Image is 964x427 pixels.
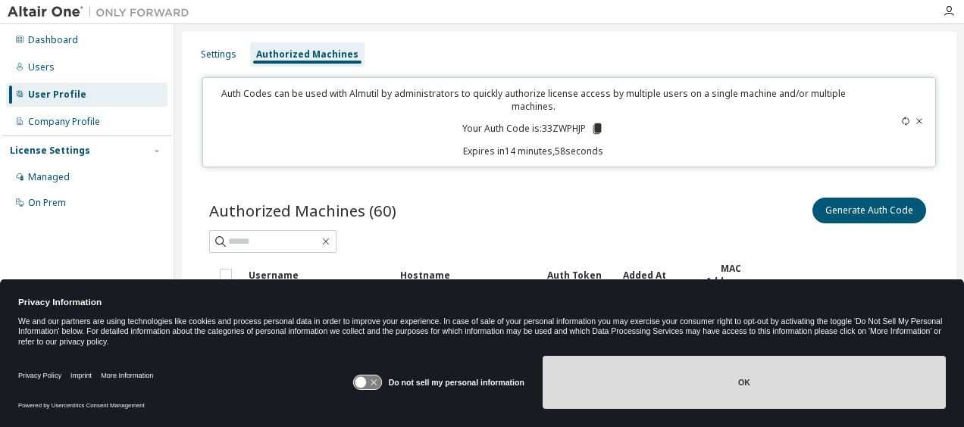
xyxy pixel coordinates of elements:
[812,198,926,223] button: Generate Auth Code
[209,200,396,221] span: Authorized Machines (60)
[28,34,78,46] div: Dashboard
[28,61,55,73] div: Users
[28,197,66,209] div: On Prem
[10,145,90,157] div: License Settings
[400,263,535,287] div: Hostname
[28,116,100,128] div: Company Profile
[699,262,762,288] div: MAC Addresses
[623,263,687,287] div: Added At
[249,263,388,287] div: Username
[201,48,236,61] div: Settings
[547,263,611,287] div: Auth Token
[256,48,358,61] div: Authorized Machines
[212,87,855,113] p: Auth Codes can be used with Almutil by administrators to quickly authorize license access by mult...
[212,145,855,157] p: Expires in 14 minutes, 58 seconds
[8,5,197,20] img: Altair One
[462,122,604,136] p: Your Auth Code is: 33ZWPHJP
[28,171,70,183] div: Managed
[28,89,86,101] div: User Profile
